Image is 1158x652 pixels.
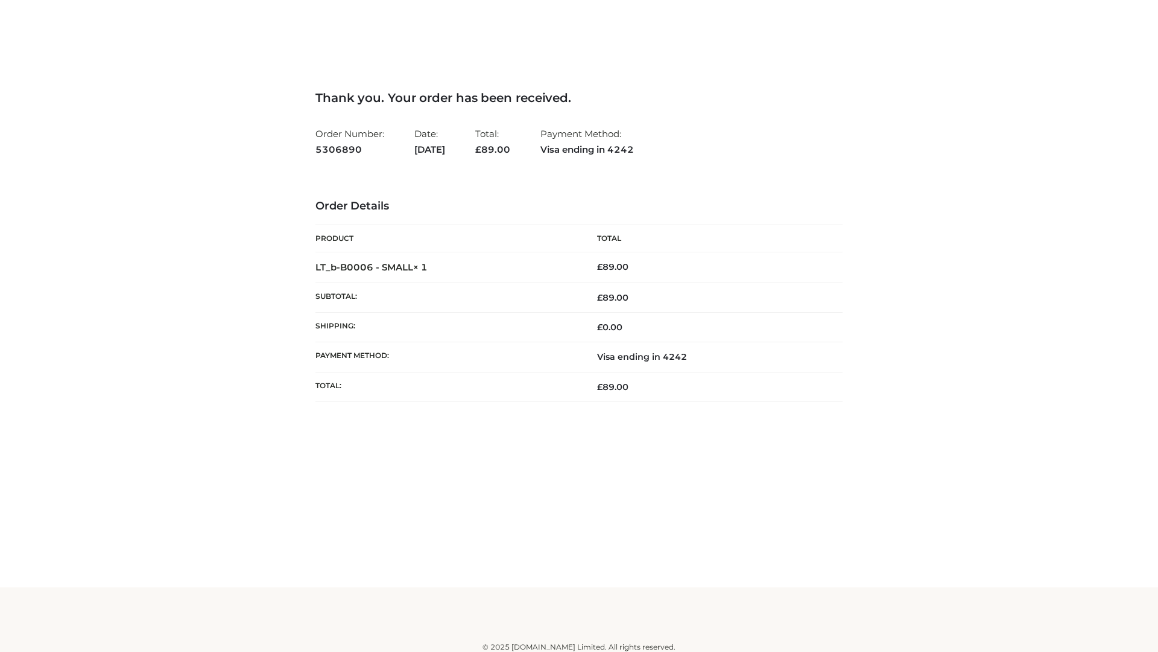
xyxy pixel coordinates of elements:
th: Product [315,225,579,252]
th: Total [579,225,843,252]
strong: × 1 [413,261,428,273]
strong: LT_b-B0006 - SMALL [315,261,428,273]
span: £ [597,322,603,333]
h3: Thank you. Your order has been received. [315,91,843,105]
span: £ [597,382,603,392]
strong: Visa ending in 4242 [540,142,634,158]
li: Date: [414,123,445,160]
li: Payment Method: [540,123,634,160]
span: 89.00 [597,292,628,303]
span: £ [475,144,481,155]
strong: 5306890 [315,142,384,158]
span: £ [597,292,603,303]
td: Visa ending in 4242 [579,342,843,372]
span: 89.00 [475,144,510,155]
bdi: 89.00 [597,261,628,272]
span: £ [597,261,603,272]
th: Subtotal: [315,283,579,312]
th: Payment method: [315,342,579,372]
li: Order Number: [315,123,384,160]
span: 89.00 [597,382,628,392]
h3: Order Details [315,200,843,213]
li: Total: [475,123,510,160]
th: Shipping: [315,313,579,342]
bdi: 0.00 [597,322,622,333]
th: Total: [315,372,579,401]
strong: [DATE] [414,142,445,158]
